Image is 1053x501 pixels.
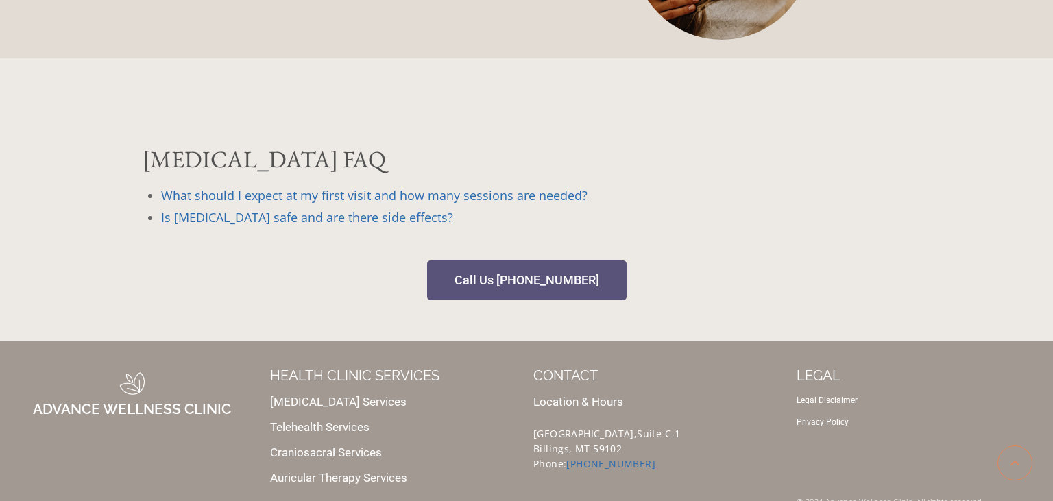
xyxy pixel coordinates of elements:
[797,395,858,405] a: Legal Disclaimer
[637,427,681,440] span: Suite C-1
[161,187,588,204] a: What should I expect at my first visit and how many sessions are needed?
[997,445,1032,480] a: Scroll to top
[566,457,655,470] a: [PHONE_NUMBER]
[143,147,862,171] h3: [MEDICAL_DATA] FAQ
[270,420,370,434] a: Telehealth Services
[270,471,407,485] a: Auricular Therapy Services
[533,395,623,408] a: Location & Hours
[270,367,439,384] a: HEALTH CLINIC SERVICES
[533,461,783,467] p: Phone:
[270,445,382,459] a: Craniosacral Services
[797,417,849,427] a: Privacy Policy
[270,395,407,408] a: [MEDICAL_DATA] Services
[33,400,231,417] a: ADVANCE WELLNESS CLINIC
[533,367,598,384] a: CONTACT
[161,209,453,225] a: Is [MEDICAL_DATA] safe and are there side effects?
[533,442,622,455] span: Billings, MT 59102
[533,431,783,437] p: [GEOGRAPHIC_DATA],
[427,260,627,300] a: Call Us [PHONE_NUMBER]
[455,274,599,286] span: Call Us [PHONE_NUMBER]
[797,369,1046,382] p: LEGAL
